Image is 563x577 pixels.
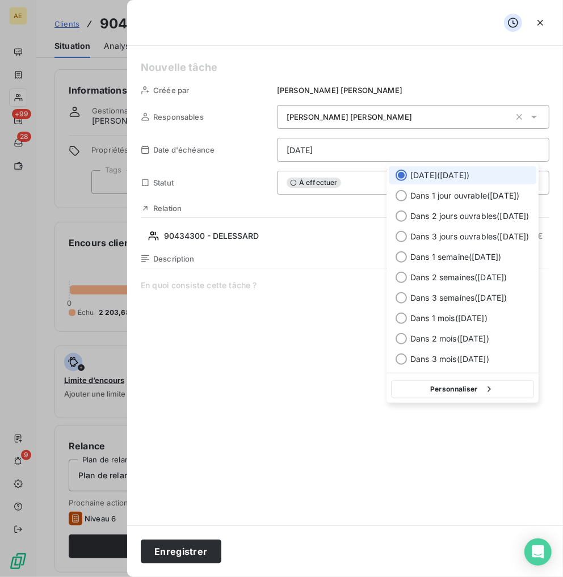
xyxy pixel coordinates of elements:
span: Dans 2 semaines ( [DATE] ) [410,272,507,283]
span: [DATE] ( [DATE] ) [410,170,469,181]
span: Dans 3 jours ouvrables ( [DATE] ) [410,231,530,242]
button: Personnaliser [391,380,534,398]
span: Dans 1 jour ouvrable ( [DATE] ) [410,190,519,201]
span: Dans 1 mois ( [DATE] ) [410,313,488,324]
span: Dans 3 mois ( [DATE] ) [410,353,489,365]
span: Dans 2 mois ( [DATE] ) [410,333,489,344]
span: Dans 2 jours ouvrables ( [DATE] ) [410,210,530,222]
span: Dans 1 semaine ( [DATE] ) [410,251,501,263]
span: Dans 3 semaines ( [DATE] ) [410,292,507,304]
